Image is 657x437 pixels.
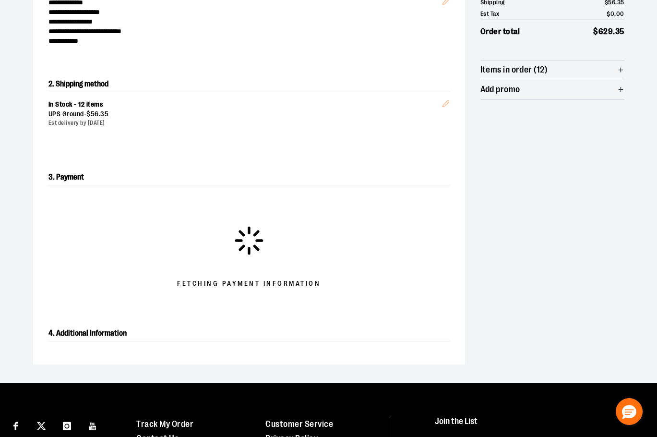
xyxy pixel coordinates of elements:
[480,80,624,99] button: Add promo
[100,110,108,118] span: 35
[33,417,50,434] a: Visit our X page
[48,170,450,185] h2: 3. Payment
[48,109,442,119] div: UPS Ground -
[48,100,442,109] div: In Stock - 12 items
[86,110,91,118] span: $
[610,10,615,17] span: 0
[99,110,101,118] span: .
[265,419,333,429] a: Customer Service
[616,10,624,17] span: 00
[480,61,624,80] button: Items in order (12)
[59,417,75,434] a: Visit our Instagram page
[598,27,613,36] span: 629
[136,419,193,429] a: Track My Order
[593,27,598,36] span: $
[177,279,321,289] span: Fetching Payment Information
[480,25,520,38] span: Order total
[435,417,639,435] h4: Join the List
[615,27,624,36] span: 35
[480,9,500,19] span: Est Tax
[7,417,24,434] a: Visit our Facebook page
[91,110,99,118] span: 56
[613,27,615,36] span: .
[37,422,46,430] img: Twitter
[48,76,450,92] h2: 2. Shipping method
[614,10,616,17] span: .
[616,398,643,425] button: Hello, have a question? Let’s chat.
[480,85,520,94] span: Add promo
[48,326,450,341] h2: 4. Additional Information
[84,417,101,434] a: Visit our Youtube page
[607,10,610,17] span: $
[480,65,548,74] span: Items in order (12)
[48,119,442,127] div: Est delivery by [DATE]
